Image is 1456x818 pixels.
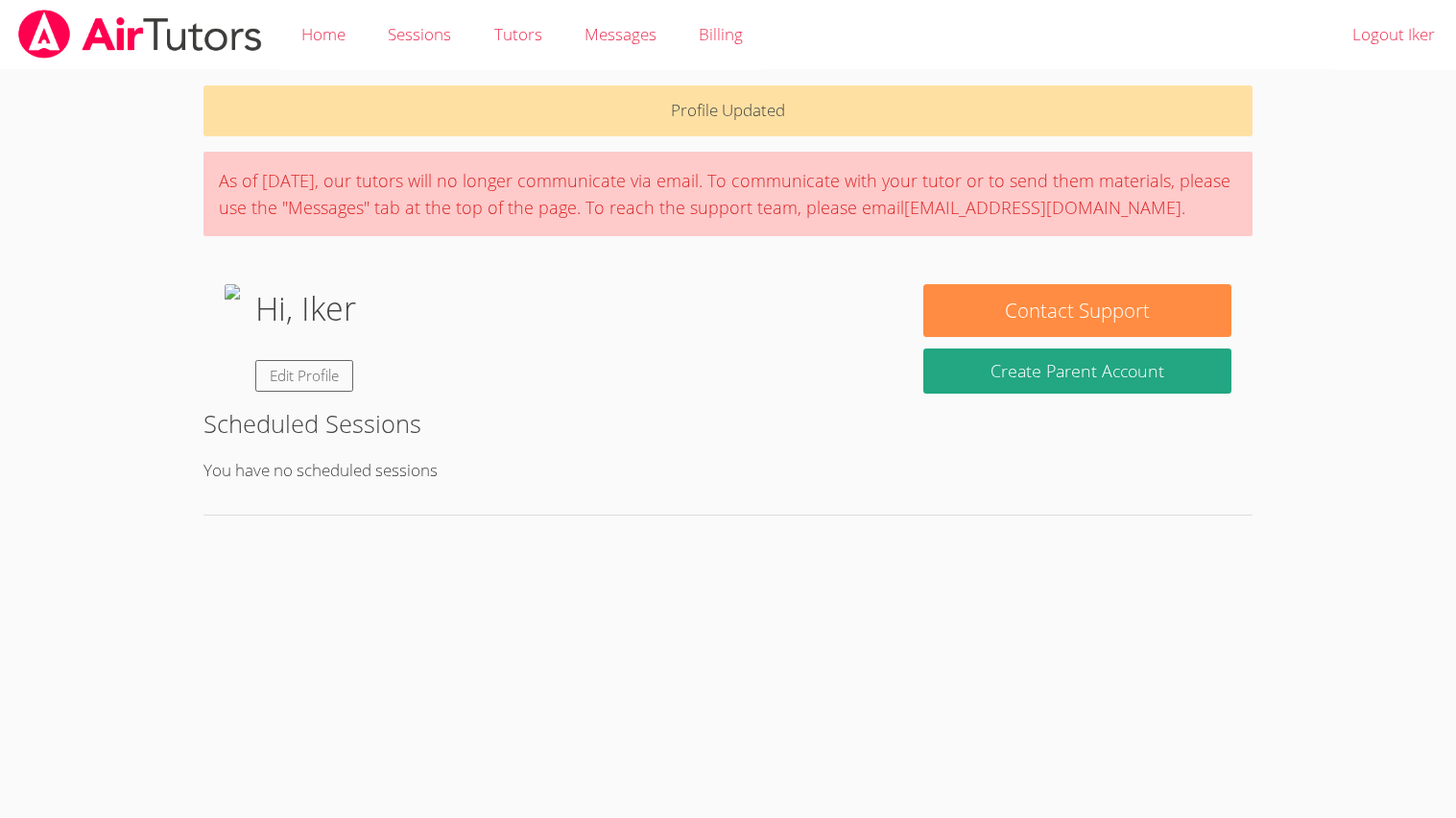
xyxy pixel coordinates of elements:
img: airtutors_banner-c4298cdbf04f3fff15de1276eac7730deb9818008684d7c2e4769d2f7ddbe033.png [16,10,264,59]
button: Create Parent Account [923,349,1230,394]
img: wOVpxwP.gif [225,284,240,392]
button: Contact Support [923,284,1230,337]
h2: Scheduled Sessions [203,405,1252,442]
a: Edit Profile [255,360,353,392]
p: Profile Updated [203,85,1252,136]
div: As of [DATE], our tutors will no longer communicate via email. To communicate with your tutor or ... [203,152,1252,236]
h1: Hi, Iker [255,284,356,333]
span: Messages [585,23,656,45]
p: You have no scheduled sessions [203,457,1252,485]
